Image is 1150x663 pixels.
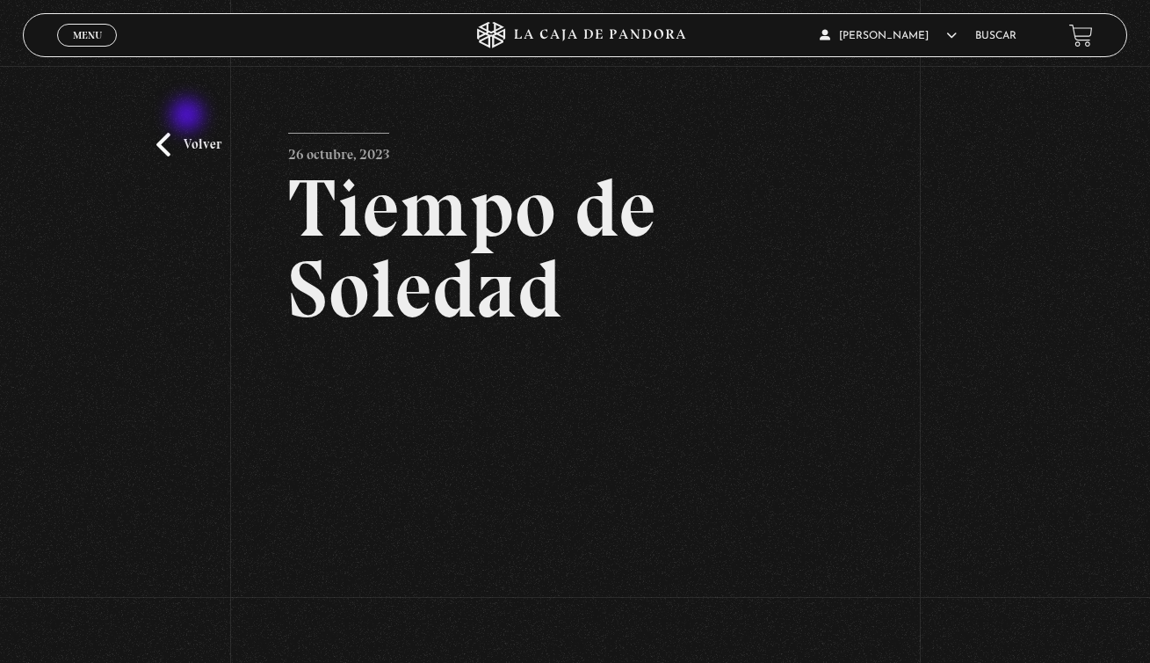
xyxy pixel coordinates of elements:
p: 26 octubre, 2023 [288,133,389,168]
span: Menu [73,30,102,40]
a: Buscar [975,31,1016,41]
span: [PERSON_NAME] [820,31,957,41]
h2: Tiempo de Soledad [288,168,862,330]
a: Volver [156,133,221,157]
span: Cerrar [67,45,108,57]
a: View your shopping cart [1069,24,1093,47]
